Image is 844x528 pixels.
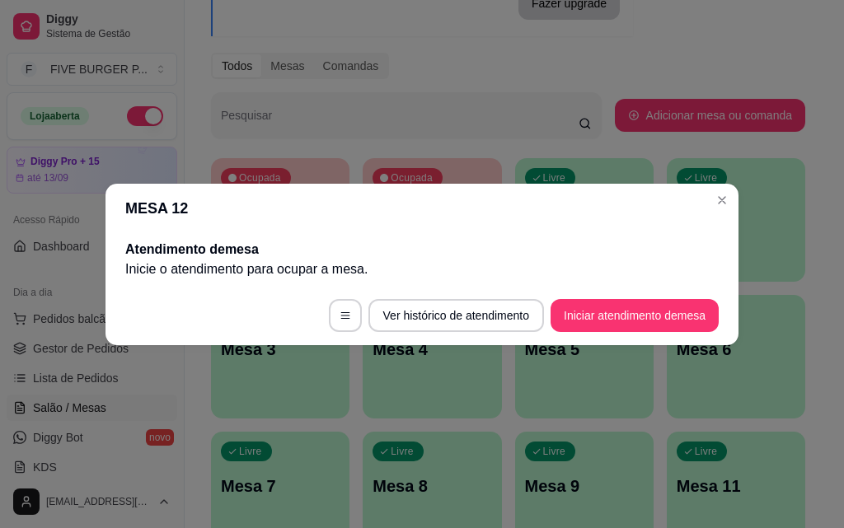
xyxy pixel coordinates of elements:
button: Ver histórico de atendimento [368,299,544,332]
button: Close [709,187,735,213]
h2: Atendimento de mesa [125,240,719,259]
header: MESA 12 [105,184,738,233]
p: Inicie o atendimento para ocupar a mesa . [125,259,719,279]
button: Iniciar atendimento demesa [551,299,719,332]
